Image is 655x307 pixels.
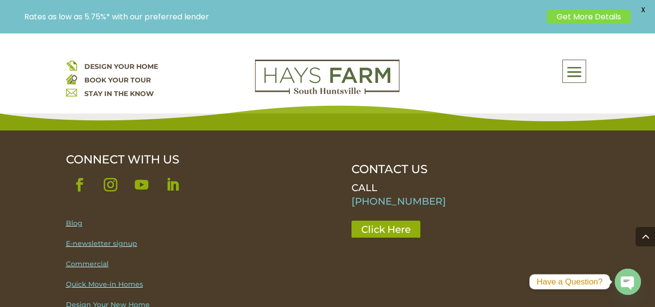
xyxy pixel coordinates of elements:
[66,219,82,227] a: Blog
[255,88,399,97] a: hays farm homes huntsville development
[255,60,399,95] img: Logo
[66,171,93,198] a: Follow on Facebook
[66,60,77,71] img: design your home
[66,259,109,268] a: Commercial
[97,171,124,198] a: Follow on Instagram
[351,182,377,194] span: CALL
[159,171,186,198] a: Follow on LinkedIn
[66,239,137,248] a: E-newsletter signup
[66,73,77,84] img: book your home tour
[66,153,313,166] div: CONNECT WITH US
[636,2,650,17] span: X
[351,162,579,176] p: CONTACT US
[351,221,420,238] a: Click Here
[84,76,151,84] a: BOOK YOUR TOUR
[84,89,154,98] a: STAY IN THE KNOW
[547,10,631,24] a: Get More Details
[66,280,143,289] a: Quick Move-in Homes
[24,12,542,21] p: Rates as low as 5.75%* with our preferred lender
[351,195,446,207] a: [PHONE_NUMBER]
[128,171,155,198] a: Follow on Youtube
[84,62,158,71] a: DESIGN YOUR HOME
